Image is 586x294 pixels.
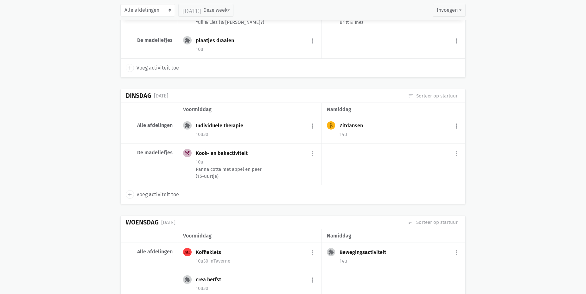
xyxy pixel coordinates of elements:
div: Individuele therapie [196,123,248,129]
div: Yuli & Lies (& [PERSON_NAME]?) [196,19,316,26]
div: Woensdag [126,219,159,226]
button: Deze week [178,4,233,17]
i: extension [184,123,190,128]
a: add Voeg activiteit toe [126,64,179,72]
div: [DATE] [154,92,168,100]
a: Sorteer op startuur [408,219,458,226]
span: Voeg activiteit toe [137,190,179,199]
span: 10u30 [196,285,208,291]
span: 14u [340,258,347,264]
div: Dinsdag [126,92,151,99]
i: extension [328,249,334,255]
i: [DATE] [182,7,201,13]
div: Alle afdelingen [126,249,173,255]
div: Bewegingsactiviteit [340,249,391,256]
a: add Voeg activiteit toe [126,190,179,198]
i: sort [408,219,414,225]
div: Koffieklets [196,249,226,256]
div: Alle afdelingen [126,122,173,129]
a: Sorteer op startuur [408,92,458,99]
div: plaatjes draaien [196,37,239,44]
i: add [127,192,133,197]
div: Panna cotta met appel en peer (15-uurtje) [196,166,316,180]
span: 10u [196,46,203,52]
span: Taverne [209,258,230,264]
div: Kook- en bakactiviteit [196,150,253,157]
i: local_dining [184,150,190,156]
div: Zitdansen [340,123,368,129]
span: 10u30 [196,258,208,264]
div: namiddag [327,232,460,240]
div: De madeliefjes [126,150,173,156]
span: Voeg activiteit toe [137,64,179,72]
div: voormiddag [183,105,316,114]
div: [DATE] [161,218,175,227]
span: 10u30 [196,131,208,137]
div: Britt & Inez [340,19,460,26]
button: Invoegen [433,4,466,17]
span: in [209,258,213,264]
i: add [127,65,133,71]
i: sports_handball [328,123,334,128]
div: namiddag [327,105,460,114]
i: extension [184,277,190,283]
span: 10u [196,159,203,165]
i: groups [184,249,190,255]
div: voormiddag [183,232,316,240]
div: crea herfst [196,277,226,283]
div: De madeliefjes [126,37,173,43]
i: sort [408,93,414,99]
i: extension [184,37,190,43]
span: 14u [340,131,347,137]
